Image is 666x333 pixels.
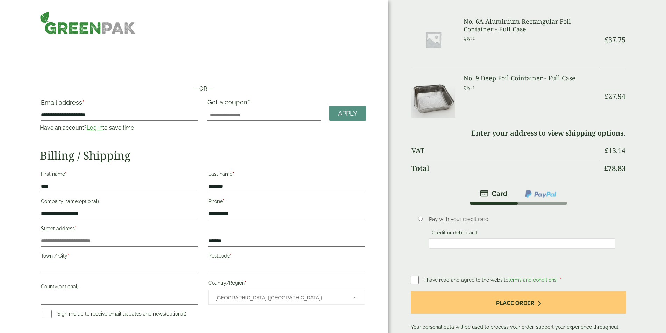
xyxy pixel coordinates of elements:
[41,251,198,263] label: Town / City
[464,85,475,90] small: Qty: 1
[41,311,189,319] label: Sign me up to receive email updates and news
[208,251,365,263] label: Postcode
[40,85,366,93] p: — OR —
[75,226,77,231] abbr: required
[424,277,558,283] span: I have read and agree to the website
[44,310,52,318] input: Sign me up to receive email updates and news(optional)
[411,142,599,159] th: VAT
[40,11,135,34] img: GreenPak Supplies
[604,92,608,101] span: £
[411,18,455,61] img: Placeholder
[604,35,608,44] span: £
[464,36,475,41] small: Qty: 1
[208,196,365,208] label: Phone
[57,284,79,289] span: (optional)
[464,18,599,33] h3: No. 6A Aluminium Rectangular Foil Container - Full Case
[508,277,557,283] a: terms and conditions
[411,160,599,177] th: Total
[604,92,625,101] bdi: 27.94
[338,110,357,117] span: Apply
[207,99,253,109] label: Got a coupon?
[41,169,198,181] label: First name
[429,230,480,238] label: Credit or debit card
[524,189,557,198] img: ppcp-gateway.png
[559,277,561,283] abbr: required
[208,278,365,290] label: Country/Region
[411,125,625,142] td: Enter your address to view shipping options.
[41,282,198,294] label: County
[40,124,199,132] p: Have an account? to save time
[411,291,626,314] button: Place order
[41,196,198,208] label: Company name
[431,240,613,247] iframe: Secure card payment input frame
[41,224,198,236] label: Street address
[87,124,102,131] a: Log in
[604,35,625,44] bdi: 37.75
[82,99,84,106] abbr: required
[604,146,625,155] bdi: 13.14
[165,311,186,317] span: (optional)
[65,171,67,177] abbr: required
[329,106,366,121] a: Apply
[604,146,608,155] span: £
[67,253,69,259] abbr: required
[41,100,198,109] label: Email address
[208,290,365,305] span: Country/Region
[464,74,599,82] h3: No. 9 Deep Foil Cointainer - Full Case
[223,198,224,204] abbr: required
[208,169,365,181] label: Last name
[230,253,232,259] abbr: required
[429,216,615,223] p: Pay with your credit card.
[480,189,508,198] img: stripe.png
[216,290,344,305] span: United Kingdom (UK)
[604,164,608,173] span: £
[40,149,366,162] h2: Billing / Shipping
[78,198,99,204] span: (optional)
[232,171,234,177] abbr: required
[40,62,366,76] iframe: Secure payment button frame
[604,164,625,173] bdi: 78.83
[245,280,246,286] abbr: required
